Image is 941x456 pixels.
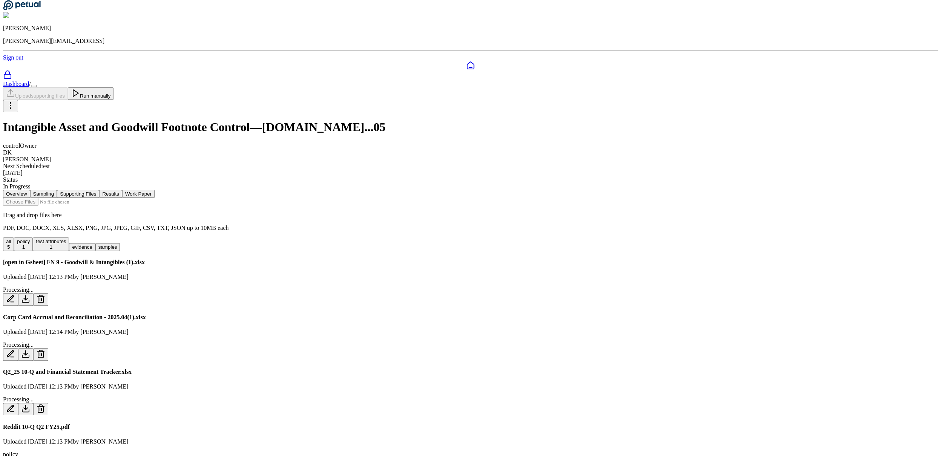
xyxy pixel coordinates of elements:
div: [DATE] [3,170,938,176]
button: Delete File [33,293,48,306]
a: Dashboard [3,61,938,70]
p: Uploaded [DATE] 12:13 PM by [PERSON_NAME] [3,274,938,280]
button: policy 1 [14,237,33,251]
p: Uploaded [DATE] 12:14 PM by [PERSON_NAME] [3,329,938,335]
button: test attributes 1 [33,237,69,251]
div: Processing... [3,286,938,293]
div: 5 [6,244,11,250]
a: Dashboard [3,81,29,87]
button: samples [95,243,120,251]
span: [PERSON_NAME] [3,156,51,162]
span: DK [3,149,12,156]
button: Supporting Files [57,190,99,198]
button: Add/Edit Description [3,348,18,361]
img: Eliot Walker [3,12,40,19]
button: Overview [3,190,30,198]
p: Uploaded [DATE] 12:13 PM by [PERSON_NAME] [3,438,938,445]
div: In Progress [3,183,938,190]
div: 1 [36,244,66,250]
div: Processing... [3,396,938,403]
h1: Intangible Asset and Goodwill Footnote Control — [DOMAIN_NAME]...05 [3,120,938,134]
button: Run manually [68,87,114,100]
button: Sampling [30,190,57,198]
a: Sign out [3,54,23,61]
h4: [open in Gsheet] FN 9 - Goodwill & Intangibles (1).xlsx [3,259,938,266]
p: PDF, DOC, DOCX, XLS, XLSX, PNG, JPG, JPEG, GIF, CSV, TXT, JSON up to 10MB each [3,225,938,231]
button: Work Paper [122,190,155,198]
button: Delete File [33,403,48,415]
button: evidence [69,243,95,251]
button: all 5 [3,237,14,251]
h4: Q2_25 10-Q and Financial Statement Tracker.xlsx [3,369,938,375]
button: Download File [18,403,33,415]
button: Add/Edit Description [3,403,18,415]
button: Delete File [33,348,48,361]
div: Status [3,176,938,183]
button: Add/Edit Description [3,293,18,306]
a: SOC [3,70,938,81]
button: Download File [18,293,33,306]
button: Download File [18,348,33,361]
p: Uploaded [DATE] 12:13 PM by [PERSON_NAME] [3,383,938,390]
div: Processing... [3,341,938,348]
p: [PERSON_NAME] [3,25,938,32]
h4: Corp Card Accrual and Reconciliation - 2025.04(1).xlsx [3,314,938,321]
button: Uploadsupporting files [3,87,68,100]
p: Drag and drop files here [3,212,938,219]
div: control Owner [3,142,938,149]
nav: Tabs [3,190,938,198]
a: Go to Dashboard [3,5,41,12]
p: [PERSON_NAME][EMAIL_ADDRESS] [3,38,938,44]
div: 1 [17,244,30,250]
div: / [3,81,938,87]
div: Next Scheduled test [3,163,938,170]
button: Results [99,190,122,198]
h4: Reddit 10-Q Q2 FY25.pdf [3,424,938,430]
